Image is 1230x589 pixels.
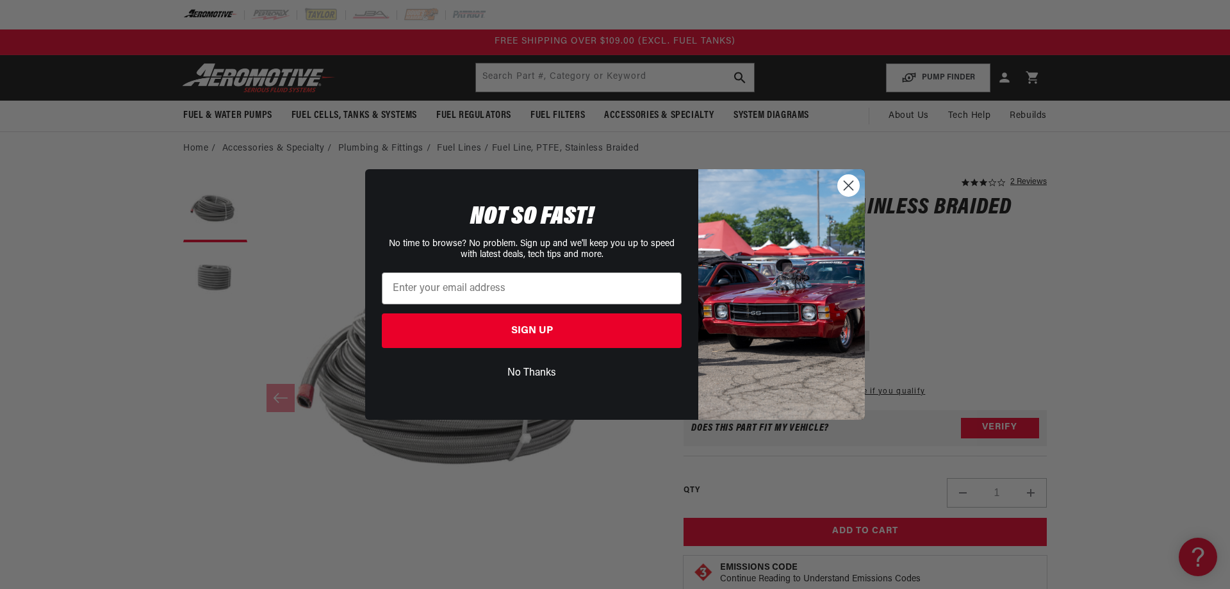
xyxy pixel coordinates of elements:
button: Close dialog [837,174,860,197]
img: 85cdd541-2605-488b-b08c-a5ee7b438a35.jpeg [698,169,865,419]
span: No time to browse? No problem. Sign up and we'll keep you up to speed with latest deals, tech tip... [389,239,675,260]
input: Enter your email address [382,272,682,304]
button: No Thanks [382,361,682,385]
button: SIGN UP [382,313,682,348]
span: NOT SO FAST! [470,204,594,230]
